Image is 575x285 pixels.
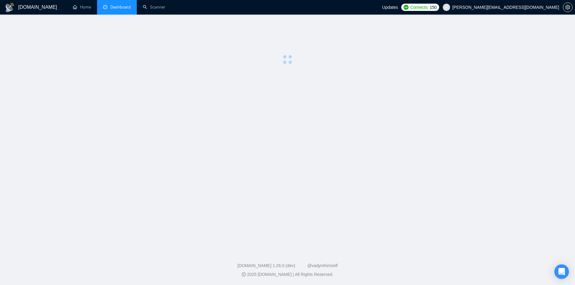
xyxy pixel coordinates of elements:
img: logo [5,3,15,12]
span: Updates [382,5,398,10]
div: 2025 [DOMAIN_NAME] | All Rights Reserved. [5,271,570,278]
span: dashboard [103,5,107,9]
span: Dashboard [110,5,131,10]
span: copyright [242,272,246,277]
span: user [444,5,449,9]
a: searchScanner [143,5,165,10]
span: Connects: [410,4,429,11]
a: homeHome [73,5,91,10]
div: Open Intercom Messenger [554,264,569,279]
span: setting [563,5,572,10]
img: upwork-logo.png [404,5,409,10]
a: setting [563,5,573,10]
span: 150 [430,4,436,11]
a: [DOMAIN_NAME] 1.26.0 (dev) [237,263,295,268]
button: setting [563,2,573,12]
a: @vadymhimself [307,263,338,268]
